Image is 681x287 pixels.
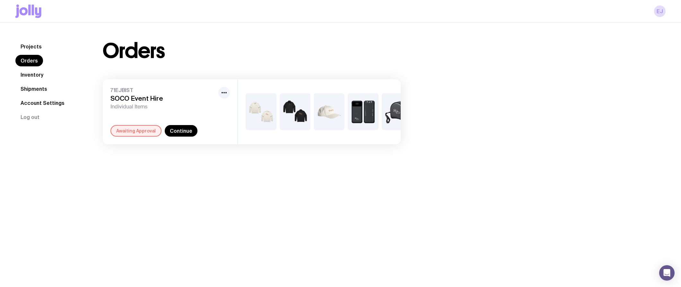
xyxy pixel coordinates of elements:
[110,125,162,137] div: Awaiting Approval
[15,55,43,66] a: Orders
[15,83,52,95] a: Shipments
[15,97,70,109] a: Account Settings
[110,87,216,93] span: 71EJBIST
[659,265,675,281] div: Open Intercom Messenger
[110,95,216,102] h3: SOCO Event Hire
[654,5,666,17] a: EJ
[15,69,48,80] a: Inventory
[15,41,47,52] a: Projects
[110,104,216,110] span: Individual Items
[103,41,165,61] h1: Orders
[15,111,45,123] button: Log out
[165,125,197,137] a: Continue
